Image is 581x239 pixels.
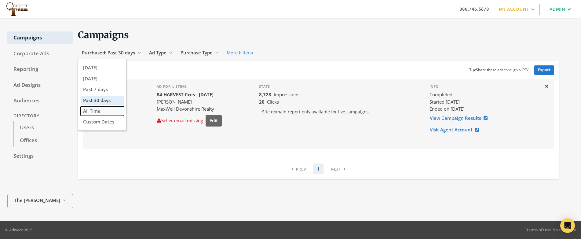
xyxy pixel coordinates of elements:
a: Campaigns [7,31,73,44]
a: Visit Agent Account [429,124,483,135]
button: Custom Dates [81,117,124,127]
a: Terms of Use [526,227,550,233]
div: Seller email missing [157,117,203,124]
p: Site domain report only available for live campaigns [259,105,420,118]
span: Ended on [DATE] [429,106,465,112]
a: Users [13,121,73,134]
div: [PERSON_NAME] [157,98,222,105]
button: [DATE] [81,74,124,83]
a: 888.746.5678 [459,6,489,12]
button: Past 30 days [81,96,124,105]
span: Ad Type [149,50,166,56]
span: completed [429,91,452,98]
h4: Ad for listing [157,84,222,89]
p: © Adwerx 2025 [5,227,32,233]
span: Impressions [274,91,299,97]
h4: Info [429,84,539,89]
a: View Campaign Results [429,112,491,124]
span: Past 7 days [83,86,108,92]
b: 8,728 [259,91,271,97]
a: Settings [7,150,73,163]
span: All Time [83,108,100,114]
span: The [PERSON_NAME] Team [14,197,60,204]
nav: pagination [288,164,349,174]
small: Share these ads through a CSV. [469,67,529,73]
span: Clicks [267,99,279,105]
span: Purchased: Past 30 days [82,50,135,56]
span: [DATE] [83,64,97,71]
a: Reporting [7,63,73,76]
a: Privacy Policy [551,227,576,233]
button: Purchase Type [177,47,223,58]
div: Directory [7,110,73,122]
div: Purchased: Past 30 days [78,59,127,131]
a: Ad Designs [7,79,73,92]
a: Corporate Ads [7,47,73,60]
a: Export [534,65,554,75]
div: MaxWell Devonshire Realty [157,105,222,112]
button: Past 7 days [81,85,124,94]
button: Purchased: Past 30 days [78,47,145,58]
a: Admin [545,4,576,15]
button: All Time [81,106,124,116]
button: [DATE] [81,63,124,72]
b: Tip: [469,67,476,72]
b: 20 [259,99,265,105]
a: Audiences [7,94,73,107]
a: My Account [494,4,540,15]
span: Campaigns [78,29,129,41]
b: 84 HARVEST Cres - [DATE] [157,91,214,97]
span: Past 30 days [83,97,111,103]
a: Offices [13,134,73,147]
div: • [526,227,576,233]
button: More Filters [223,47,257,58]
h4: Stats [259,84,420,89]
button: Edit [206,115,222,126]
img: Adwerx [5,2,29,17]
a: 1 [313,164,323,174]
div: Started [DATE] [429,98,539,105]
button: Ad Type [145,47,177,58]
span: Purchase Type [181,50,213,56]
div: Open Intercom Messenger [560,218,575,233]
span: [DATE] [83,75,97,82]
button: The [PERSON_NAME] Team [7,194,73,208]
